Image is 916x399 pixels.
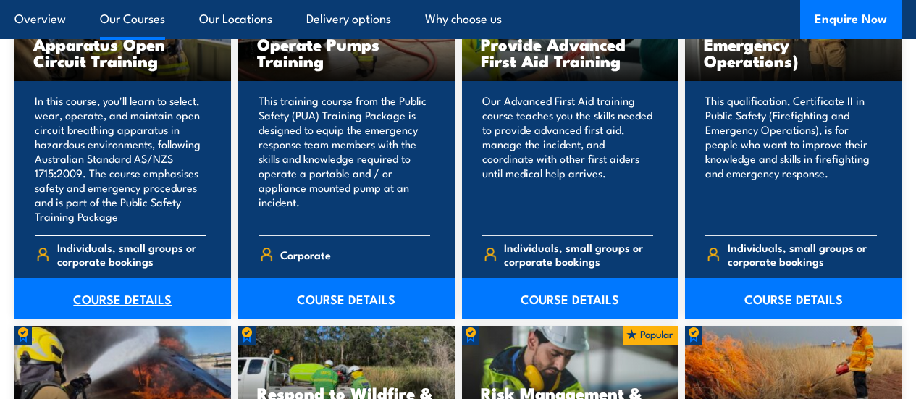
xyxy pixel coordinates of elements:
[33,19,212,69] h3: Operate Breathing Apparatus Open Circuit Training
[462,278,678,319] a: COURSE DETAILS
[14,278,231,319] a: COURSE DETAILS
[57,240,206,268] span: Individuals, small groups or corporate bookings
[482,93,654,224] p: Our Advanced First Aid training course teaches you the skills needed to provide advanced first ai...
[259,93,430,224] p: This training course from the Public Safety (PUA) Training Package is designed to equip the emerg...
[481,35,660,69] h3: Provide Advanced First Aid Training
[685,278,902,319] a: COURSE DETAILS
[238,278,455,319] a: COURSE DETAILS
[705,93,877,224] p: This qualification, Certificate II in Public Safety (Firefighting and Emergency Operations), is f...
[728,240,877,268] span: Individuals, small groups or corporate bookings
[35,93,206,224] p: In this course, you'll learn to select, wear, operate, and maintain open circuit breathing appara...
[280,243,331,266] span: Corporate
[504,240,653,268] span: Individuals, small groups or corporate bookings
[257,35,436,69] h3: Operate Pumps Training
